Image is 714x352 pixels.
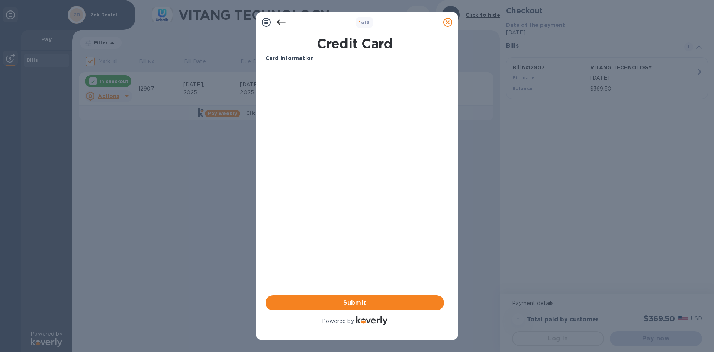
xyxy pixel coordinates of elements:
span: Submit [271,298,438,307]
h1: Credit Card [263,36,447,51]
span: 1 [359,20,361,25]
p: Powered by [322,317,354,325]
iframe: Your browser does not support iframes [266,68,444,180]
b: of 3 [359,20,370,25]
button: Submit [266,295,444,310]
b: Card Information [266,55,314,61]
img: Logo [356,316,387,325]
